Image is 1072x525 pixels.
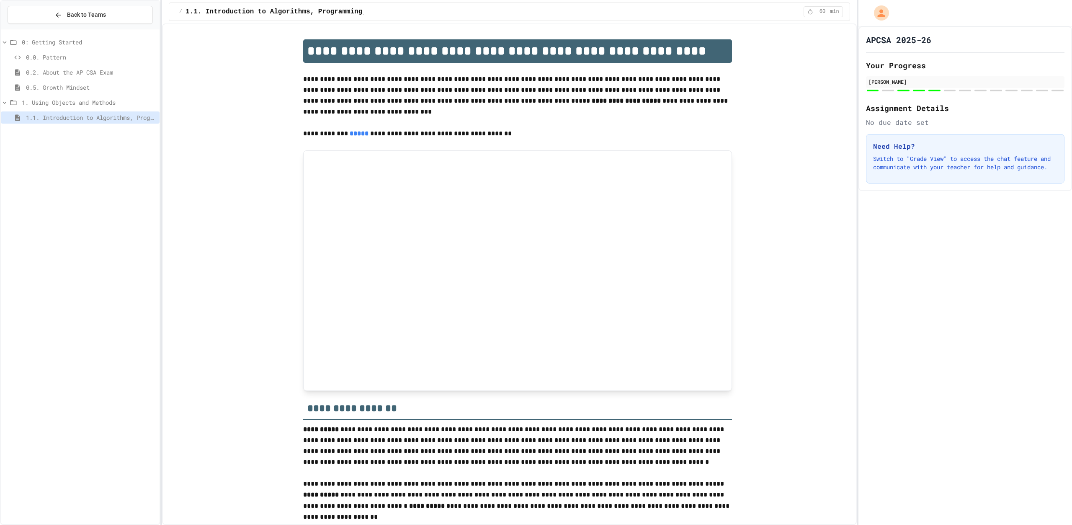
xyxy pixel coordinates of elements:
span: 1. Using Objects and Methods [22,98,156,107]
iframe: chat widget [1037,491,1064,517]
span: 1.1. Introduction to Algorithms, Programming, and Compilers [26,113,156,122]
h2: Assignment Details [866,102,1064,114]
h2: Your Progress [866,59,1064,71]
span: 1.1. Introduction to Algorithms, Programming, and Compilers [186,7,423,17]
span: / [179,8,182,15]
h3: Need Help? [873,141,1057,151]
h1: APCSA 2025-26 [866,34,931,46]
span: 60 [816,8,829,15]
span: Back to Teams [67,10,106,19]
span: 0: Getting Started [22,38,156,47]
p: Switch to "Grade View" to access the chat feature and communicate with your teacher for help and ... [873,155,1057,171]
div: My Account [865,3,891,23]
span: 0.5. Growth Mindset [26,83,156,92]
span: min [830,8,839,15]
span: 0.2. About the AP CSA Exam [26,68,156,77]
button: Back to Teams [8,6,153,24]
div: [PERSON_NAME] [868,78,1062,85]
span: 0.0. Pattern [26,53,156,62]
div: No due date set [866,117,1064,127]
iframe: chat widget [1002,455,1064,491]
